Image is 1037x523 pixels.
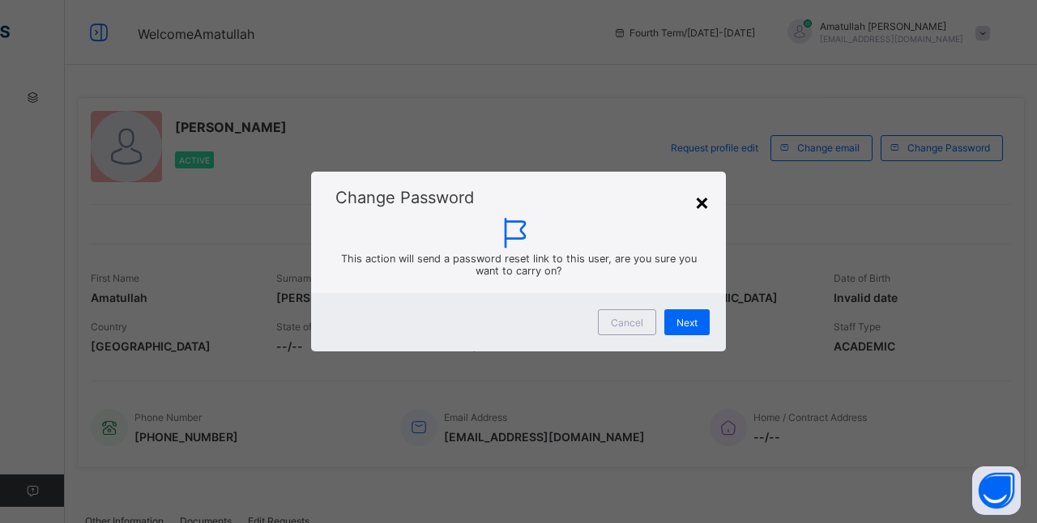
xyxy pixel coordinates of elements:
button: Open asap [972,466,1021,515]
span: Cancel [611,317,643,329]
span: This action will send a password reset link to this user, are you sure you want to carry on? [341,253,697,277]
span: Next [676,317,698,329]
span: Change Password [335,188,474,207]
div: × [694,188,710,215]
